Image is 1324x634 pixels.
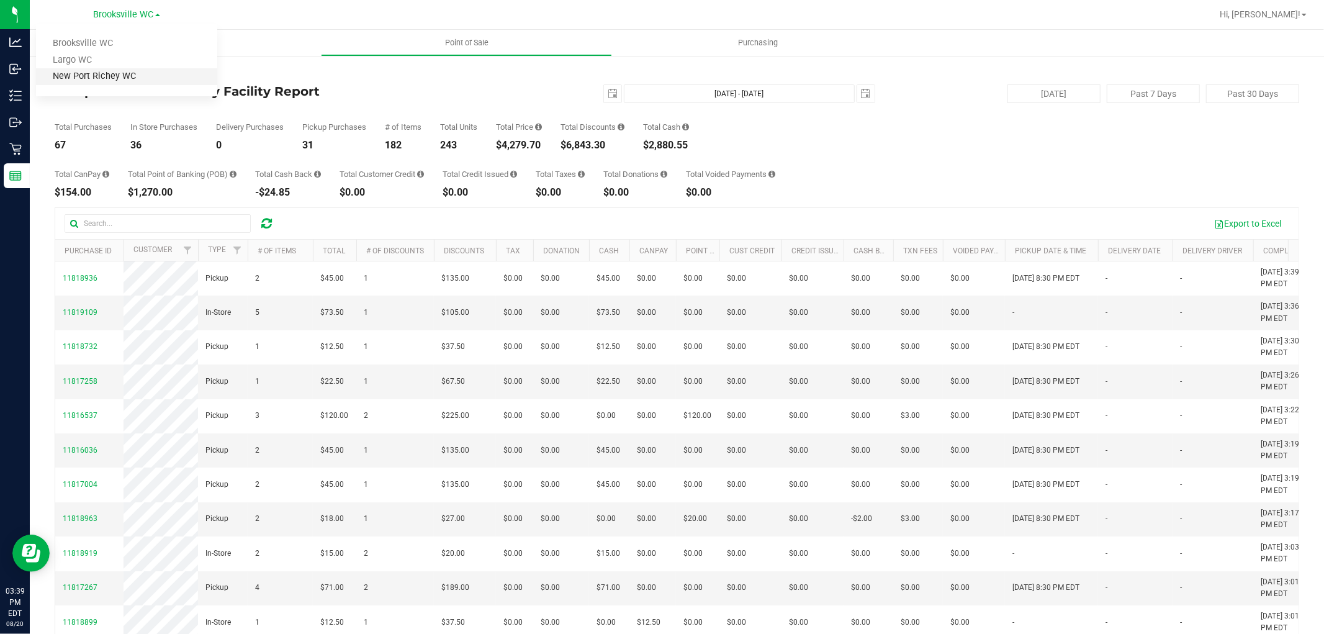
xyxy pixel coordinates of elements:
i: Sum of all round-up-to-next-dollar total price adjustments for all purchases in the date range. [660,170,667,178]
div: Pickup Purchases [302,123,366,131]
span: [DATE] 3:01 PM EDT [1261,576,1308,600]
span: $0.00 [503,548,523,559]
span: $0.00 [683,479,703,491]
span: $0.00 [901,445,920,456]
span: [DATE] 8:30 PM EDT [1012,445,1079,456]
span: $20.00 [683,513,707,525]
span: $0.00 [637,548,656,559]
span: 2 [255,548,259,559]
span: $0.00 [683,445,703,456]
span: [DATE] 3:30 PM EDT [1261,335,1308,359]
div: Total Credit Issued [443,170,517,178]
span: $0.00 [503,479,523,491]
span: $0.00 [789,307,808,319]
span: - [1106,513,1107,525]
span: $0.00 [727,582,746,594]
span: select [857,85,875,102]
span: $0.00 [851,307,870,319]
span: $0.00 [503,341,523,353]
span: $45.00 [320,273,344,284]
span: - [1106,341,1107,353]
i: Sum of the successful, non-voided payments using account credit for all purchases in the date range. [417,170,424,178]
span: 11816537 [63,411,97,420]
span: $73.50 [320,307,344,319]
span: $0.00 [541,273,560,284]
span: - [1180,513,1182,525]
span: $0.00 [541,582,560,594]
span: $0.00 [901,307,920,319]
span: $12.50 [320,617,344,628]
span: $120.00 [683,410,711,422]
span: $0.00 [597,410,616,422]
span: $225.00 [441,410,469,422]
span: $0.00 [789,513,808,525]
a: Discounts [444,247,484,255]
a: Credit Issued [791,247,843,255]
span: - [1106,376,1107,387]
span: 11818963 [63,514,97,523]
span: - [1180,341,1182,353]
a: Pickup Date & Time [1015,247,1086,255]
span: - [1180,410,1182,422]
span: $12.50 [597,341,620,353]
span: - [1106,307,1107,319]
div: $6,843.30 [561,140,624,150]
inline-svg: Inbound [9,63,22,75]
span: 1 [364,273,368,284]
span: 3 [255,410,259,422]
span: $15.00 [597,548,620,559]
span: $0.00 [789,376,808,387]
span: [DATE] 3:26 PM EDT [1261,369,1308,393]
span: 11818899 [63,618,97,627]
span: $0.00 [503,376,523,387]
span: $0.00 [789,273,808,284]
div: 67 [55,140,112,150]
span: $45.00 [320,445,344,456]
div: 243 [440,140,477,150]
inline-svg: Inventory [9,89,22,102]
span: $71.00 [320,582,344,594]
i: Sum of all account credit issued for all refunds from returned purchases in the date range. [510,170,517,178]
a: # of Items [258,247,296,255]
span: [DATE] 3:01 PM EDT [1261,610,1308,634]
span: $37.50 [441,341,465,353]
div: $1,270.00 [128,188,236,197]
div: # of Items [385,123,421,131]
span: $0.00 [789,582,808,594]
div: $4,279.70 [496,140,542,150]
span: $0.00 [950,307,970,319]
span: $0.00 [851,445,870,456]
a: Type [208,245,226,254]
span: $0.00 [851,479,870,491]
span: $45.00 [597,479,620,491]
i: Sum of the successful, non-voided CanPay payment transactions for all purchases in the date range. [102,170,109,178]
i: Sum of the successful, non-voided cash payment transactions for all purchases in the date range. ... [682,123,689,131]
inline-svg: Retail [9,143,22,155]
span: $0.00 [541,445,560,456]
span: $0.00 [851,341,870,353]
span: 2 [364,410,368,422]
span: $0.00 [901,582,920,594]
span: $105.00 [441,307,469,319]
div: -$24.85 [255,188,321,197]
span: - [1012,548,1014,559]
span: $0.00 [851,582,870,594]
div: $0.00 [686,188,775,197]
h4: Completed Purchases by Facility Report [55,84,469,98]
span: $0.00 [503,307,523,319]
span: [DATE] 8:30 PM EDT [1012,410,1079,422]
span: $45.00 [320,479,344,491]
div: Total Purchases [55,123,112,131]
span: 1 [364,513,368,525]
span: $67.50 [441,376,465,387]
span: $0.00 [727,548,746,559]
a: Purchasing [612,30,903,56]
a: Total [323,247,345,255]
span: $0.00 [683,273,703,284]
button: Past 30 Days [1206,84,1299,103]
span: 11817267 [63,583,97,592]
span: $0.00 [950,582,970,594]
span: $0.00 [683,307,703,319]
span: $0.00 [901,341,920,353]
a: Donation [543,247,580,255]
